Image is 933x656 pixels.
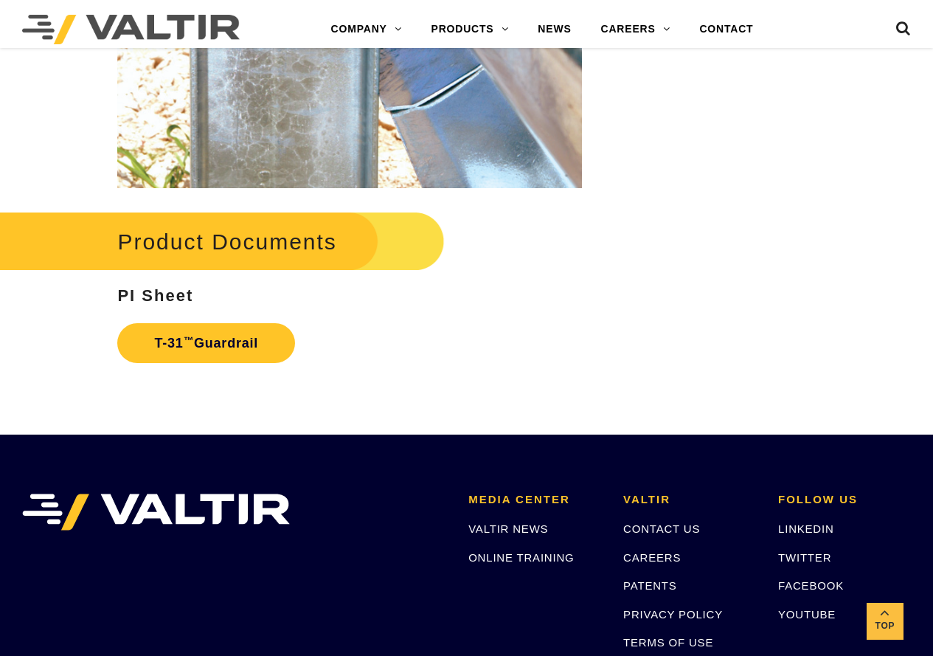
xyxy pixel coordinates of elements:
[623,579,677,592] a: PATENTS
[117,323,295,363] a: T-31™Guardrail
[468,551,574,564] a: ONLINE TRAINING
[184,335,194,346] sup: ™
[117,286,193,305] strong: PI Sheet
[468,494,601,506] h2: MEDIA CENTER
[778,551,831,564] a: TWITTER
[867,618,903,635] span: Top
[867,603,903,640] a: Top
[22,15,240,44] img: Valtir
[623,551,681,564] a: CAREERS
[468,522,548,535] a: VALTIR NEWS
[778,494,911,506] h2: FOLLOW US
[623,494,756,506] h2: VALTIR
[623,636,713,649] a: TERMS OF USE
[22,494,290,531] img: VALTIR
[316,15,417,44] a: COMPANY
[417,15,524,44] a: PRODUCTS
[778,522,834,535] a: LINKEDIN
[778,579,844,592] a: FACEBOOK
[523,15,586,44] a: NEWS
[623,608,723,621] a: PRIVACY POLICY
[684,15,768,44] a: CONTACT
[778,608,836,621] a: YOUTUBE
[586,15,685,44] a: CAREERS
[623,522,700,535] a: CONTACT US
